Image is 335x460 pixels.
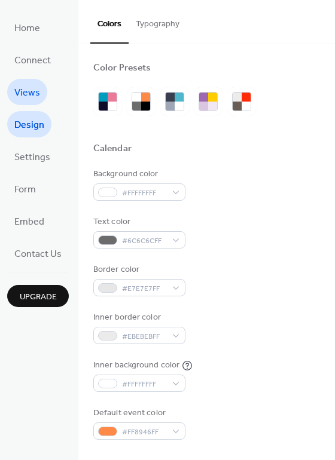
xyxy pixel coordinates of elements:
[122,235,166,247] span: #6C6C6CFF
[93,263,183,276] div: Border color
[93,62,151,75] div: Color Presets
[14,180,36,200] span: Form
[14,84,40,103] span: Views
[122,330,166,343] span: #EBEBEBFF
[7,285,69,307] button: Upgrade
[7,143,57,170] a: Settings
[14,51,51,70] span: Connect
[20,291,57,303] span: Upgrade
[14,19,40,38] span: Home
[93,407,183,419] div: Default event color
[93,143,132,155] div: Calendar
[14,148,50,167] span: Settings
[7,176,43,202] a: Form
[93,359,179,372] div: Inner background color
[122,426,166,438] span: #FF8946FF
[7,47,58,73] a: Connect
[14,116,44,135] span: Design
[122,283,166,295] span: #E7E7E7FF
[7,208,51,234] a: Embed
[122,378,166,391] span: #FFFFFFFF
[93,168,183,180] div: Background color
[7,111,51,137] a: Design
[14,213,44,232] span: Embed
[93,311,183,324] div: Inner border color
[7,14,47,41] a: Home
[14,245,62,264] span: Contact Us
[122,187,166,200] span: #FFFFFFFF
[93,216,183,228] div: Text color
[7,79,47,105] a: Views
[7,240,69,266] a: Contact Us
